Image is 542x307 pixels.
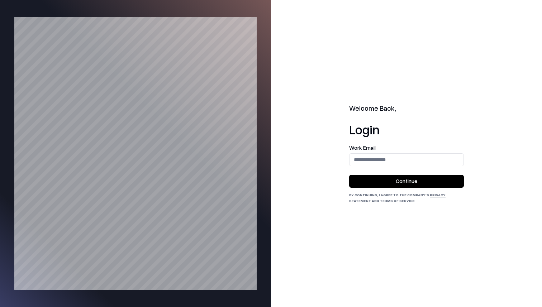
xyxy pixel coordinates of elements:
h2: Welcome Back, [349,104,464,114]
div: By continuing, I agree to the Company's and [349,192,464,203]
a: Privacy Statement [349,193,446,203]
h1: Login [349,122,464,136]
button: Continue [349,175,464,188]
label: Work Email [349,145,464,150]
a: Terms of Service [380,198,415,203]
